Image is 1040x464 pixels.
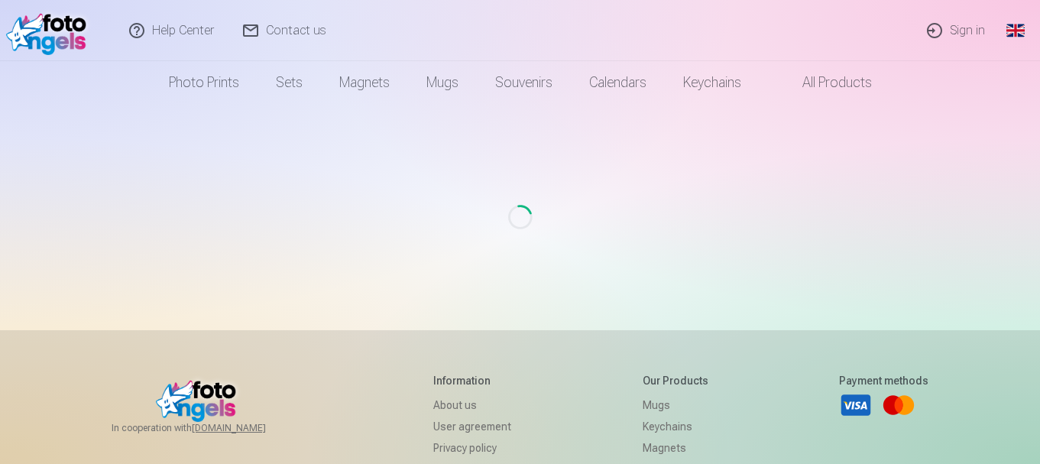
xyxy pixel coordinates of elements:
[408,61,477,104] a: Mugs
[571,61,665,104] a: Calendars
[433,416,511,437] a: User agreement
[258,61,321,104] a: Sets
[433,394,511,416] a: About us
[665,61,760,104] a: Keychains
[643,416,708,437] a: Keychains
[839,373,928,388] h5: Payment methods
[760,61,890,104] a: All products
[643,437,708,459] a: Magnets
[839,388,873,422] a: Visa
[321,61,408,104] a: Magnets
[477,61,571,104] a: Souvenirs
[643,394,708,416] a: Mugs
[433,373,511,388] h5: Information
[151,61,258,104] a: Photo prints
[6,6,94,55] img: /fa1
[433,437,511,459] a: Privacy policy
[643,373,708,388] h5: Our products
[882,388,915,422] a: Mastercard
[192,422,303,434] a: [DOMAIN_NAME]
[112,422,303,434] span: In cooperation with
